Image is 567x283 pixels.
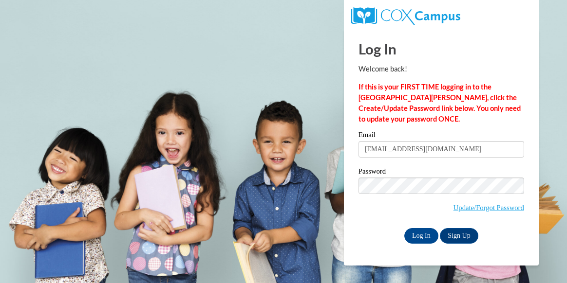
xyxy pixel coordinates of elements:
h1: Log In [359,39,524,59]
a: Update/Forgot Password [454,204,524,212]
p: Welcome back! [359,64,524,74]
img: COX Campus [351,7,460,25]
input: Log In [404,228,438,244]
strong: If this is your FIRST TIME logging in to the [GEOGRAPHIC_DATA][PERSON_NAME], click the Create/Upd... [359,83,521,123]
label: Password [359,168,524,177]
a: Sign Up [440,228,478,244]
label: Email [359,131,524,141]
